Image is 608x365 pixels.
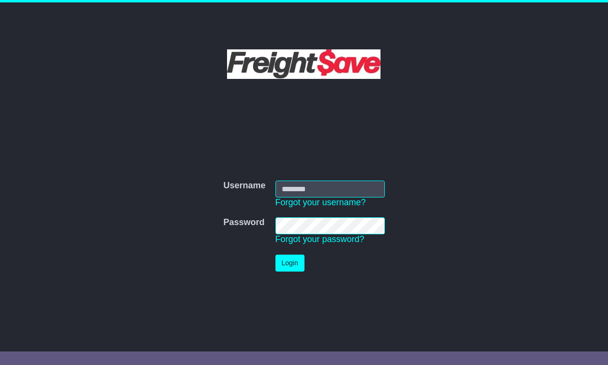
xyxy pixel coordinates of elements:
a: Forgot your username? [275,198,366,207]
button: Login [275,255,304,272]
label: Username [223,181,265,191]
label: Password [223,217,264,228]
a: Forgot your password? [275,234,365,244]
img: Freight Save [227,49,380,79]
